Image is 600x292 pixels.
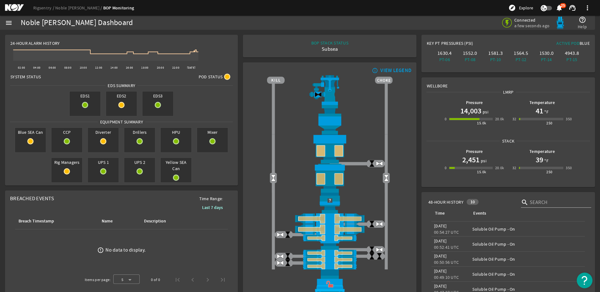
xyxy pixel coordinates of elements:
[569,4,576,12] mat-icon: support_agent
[314,91,322,98] img: Valve2Close.png
[10,74,41,80] span: System Status
[472,271,582,277] div: Soluble Oil Pump - On
[51,128,82,137] span: CCP
[466,100,483,106] b: Pressure
[445,116,447,122] div: 0
[554,17,566,29] img: Bluepod.svg
[458,56,481,63] div: PT-08
[284,231,292,238] img: ValveClose.png
[578,23,587,30] span: Help
[110,66,118,70] text: 14:00
[445,165,447,171] div: 0
[142,91,173,100] span: EDS3
[126,66,133,70] text: 16:00
[477,169,486,175] div: 15.0k
[101,218,135,225] div: Name
[276,259,284,267] img: ValveOpen.png
[161,128,191,137] span: HPU
[88,128,119,137] span: Diverter
[519,5,533,11] span: Explore
[267,235,393,241] img: PipeRamOpenBlock.png
[368,160,376,167] img: ValveClose.png
[49,66,56,70] text: 06:00
[434,238,447,244] legacy-datetime-component: [DATE]
[267,193,393,213] img: RiserConnectorUnknownBlock.png
[508,4,516,12] mat-icon: explore
[284,259,292,267] img: ValveClose.png
[376,253,383,260] img: ValveClose.png
[536,106,543,116] h1: 41
[495,116,504,122] div: 20.0k
[267,213,393,224] img: ShearRamOpenBlock.png
[460,106,481,116] h1: 14,003
[514,17,549,23] span: Connected
[267,134,393,164] img: UpperAnnularOpenBlock.png
[434,210,465,217] div: Time
[495,165,504,171] div: 20.0k
[105,82,137,89] span: EDS SUMMARY
[33,66,40,70] text: 04:00
[267,224,393,235] img: ShearRamOpenBlock.png
[484,56,507,63] div: PT-10
[560,56,583,63] div: PT-15
[368,220,376,228] img: ValveClose.png
[70,91,100,100] span: EDS1
[555,4,563,12] mat-icon: notifications
[472,226,582,232] div: Soluble Oil Pump - On
[580,0,595,15] button: more_vert
[33,5,55,11] a: Rigsentry
[172,66,179,70] text: 22:00
[535,50,558,56] div: 1530.0
[311,46,348,52] div: Subsea
[477,120,486,126] div: 15.0k
[141,66,148,70] text: 18:00
[579,16,586,23] mat-icon: help_outline
[577,273,592,288] button: Open Resource Center
[433,56,456,63] div: PT-06
[103,5,134,11] a: BOP Monitoring
[434,229,459,235] legacy-datetime-component: 00:54:27 UTC
[368,253,376,260] img: ValveClose.png
[472,210,580,217] div: Events
[267,105,393,134] img: FlexJoint.png
[55,5,103,11] a: Noble [PERSON_NAME]
[434,274,459,280] legacy-datetime-component: 00:49:10 UTC
[380,67,411,74] div: VIEW LEGEND
[566,116,572,122] div: 350
[467,199,479,205] div: 10
[124,128,155,137] span: Drillers
[64,66,72,70] text: 08:00
[427,40,508,49] div: Key PT Pressures (PSI)
[462,155,479,165] h1: 2,451
[106,91,137,100] span: EDS2
[311,40,348,46] div: BOP STACK STATUS
[501,89,516,95] span: LMRP
[267,256,393,263] img: PipeRamOpenBlock.png
[506,3,536,13] button: Explore
[284,253,292,260] img: ValveClose.png
[376,246,383,253] img: ValveOpen.png
[434,268,447,274] legacy-datetime-component: [DATE]
[500,138,517,144] span: Stack
[376,220,383,228] img: ValveOpen.png
[18,66,25,70] text: 02:00
[512,116,517,122] div: 32
[546,120,552,126] div: 250
[276,231,284,238] img: ValveOpen.png
[19,218,54,225] div: Breach Timestamp
[197,202,228,213] button: Last 7 days
[434,223,447,229] legacy-datetime-component: [DATE]
[433,50,456,56] div: 1630.4
[479,158,486,164] span: psi
[267,250,393,256] img: PipeRamOpenBlock.png
[10,40,60,46] span: 24-Hour Alarm History
[434,253,447,259] legacy-datetime-component: [DATE]
[530,199,586,206] input: Search
[543,158,549,164] span: °F
[510,50,533,56] div: 1564.5
[472,256,582,262] div: Soluble Oil Pump - On
[267,75,393,105] img: RiserAdapter.png
[371,68,378,73] mat-icon: info_outline
[376,160,383,167] img: ValveOpen.png
[15,128,46,137] span: Blue SEA Can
